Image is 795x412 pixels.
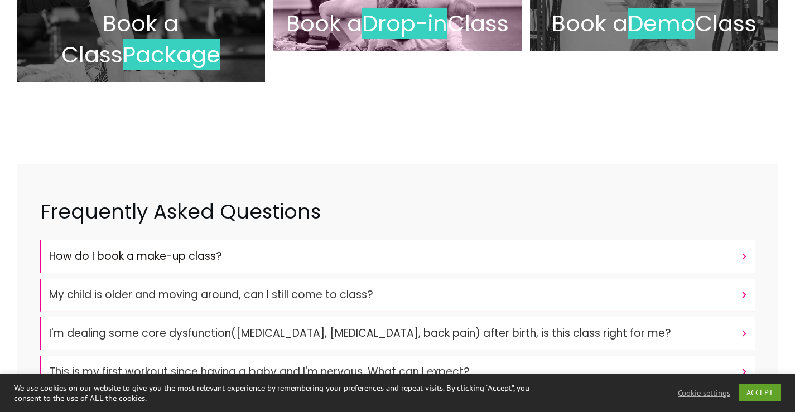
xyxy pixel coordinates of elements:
[40,198,755,239] h2: Frequently Asked Questions
[285,8,510,39] h2: Book a Class
[123,39,220,70] span: Package
[362,8,447,39] span: Drop-in
[61,8,179,70] span: Book a Class
[695,8,757,39] span: Class
[49,326,671,341] font: I'm dealing some core dysfunction([MEDICAL_DATA], [MEDICAL_DATA], back pain) after birth, is this...
[49,246,735,267] h4: How do I book a make-up class?
[14,383,551,403] div: We use cookies on our website to give you the most relevant experience by remembering your prefer...
[628,8,695,39] span: Demo
[49,287,373,302] font: My child is older and moving around, can I still come to class?
[678,388,730,398] a: Cookie settings
[552,8,628,39] span: Book a
[49,364,470,379] font: This is my first workout since having a baby and I'm nervous. What can I expect?
[739,384,781,401] a: ACCEPT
